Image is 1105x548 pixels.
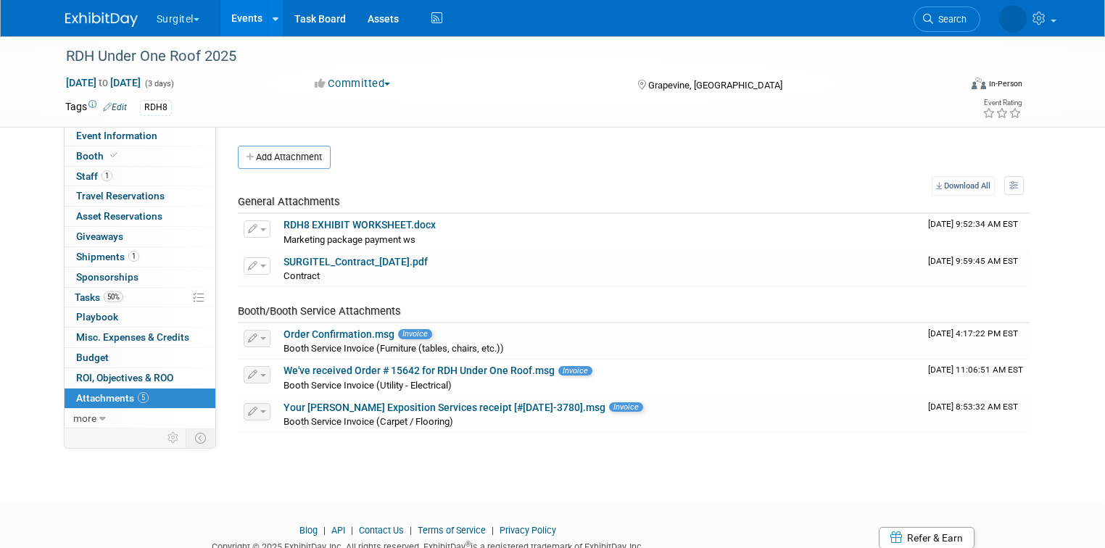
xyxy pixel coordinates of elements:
[103,102,127,112] a: Edit
[144,79,174,88] span: (3 days)
[65,186,215,206] a: Travel Reservations
[76,251,139,262] span: Shipments
[928,402,1018,412] span: Upload Timestamp
[284,365,555,376] a: We've received Order # 15642 for RDH Under One Roof.msg
[320,525,329,536] span: |
[284,402,605,413] a: Your [PERSON_NAME] Exposition Services receipt [#[DATE]-3780].msg
[359,525,404,536] a: Contact Us
[922,360,1030,396] td: Upload Timestamp
[65,207,215,226] a: Asset Reservations
[932,176,995,196] a: Download All
[284,234,415,245] span: Marketing package payment ws
[238,195,340,208] span: General Attachments
[299,525,318,536] a: Blog
[914,7,980,32] a: Search
[928,328,1018,339] span: Upload Timestamp
[418,525,486,536] a: Terms of Service
[331,525,345,536] a: API
[65,167,215,186] a: Staff1
[65,12,138,27] img: ExhibitDay
[76,130,157,141] span: Event Information
[922,323,1030,360] td: Upload Timestamp
[982,99,1022,107] div: Event Rating
[65,288,215,307] a: Tasks50%
[284,416,453,427] span: Booth Service Invoice (Carpet / Flooring)
[76,150,120,162] span: Booth
[238,146,331,169] button: Add Attachment
[609,402,643,412] span: Invoice
[922,397,1030,433] td: Upload Timestamp
[110,151,117,159] i: Booth reservation complete
[922,251,1030,287] td: Upload Timestamp
[284,380,452,391] span: Booth Service Invoice (Utility - Electrical)
[65,126,215,146] a: Event Information
[161,428,186,447] td: Personalize Event Tab Strip
[96,77,110,88] span: to
[76,271,138,283] span: Sponsorships
[558,366,592,375] span: Invoice
[65,389,215,408] a: Attachments5
[76,210,162,222] span: Asset Reservations
[310,76,396,91] button: Committed
[922,214,1030,250] td: Upload Timestamp
[75,291,123,303] span: Tasks
[284,328,394,340] a: Order Confirmation.msg
[76,190,165,202] span: Travel Reservations
[284,270,320,281] span: Contract
[128,251,139,262] span: 1
[76,392,149,404] span: Attachments
[284,343,504,354] span: Booth Service Invoice (Furniture (tables, chairs, etc.))
[65,76,141,89] span: [DATE] [DATE]
[65,227,215,246] a: Giveaways
[284,256,428,267] a: SURGITEL_Contract_[DATE].pdf
[999,5,1027,33] img: Neil Lobocki
[933,14,967,25] span: Search
[65,328,215,347] a: Misc. Expenses & Credits
[76,372,173,383] span: ROI, Objectives & ROO
[988,78,1022,89] div: In-Person
[238,304,401,317] span: Booth/Booth Service Attachments
[406,525,415,536] span: |
[65,348,215,368] a: Budget
[186,428,215,447] td: Toggle Event Tabs
[500,525,556,536] a: Privacy Policy
[648,80,782,91] span: Grapevine, [GEOGRAPHIC_DATA]
[61,43,941,70] div: RDH Under One Roof 2025
[76,231,123,242] span: Giveaways
[65,368,215,388] a: ROI, Objectives & ROO
[347,525,357,536] span: |
[73,412,96,424] span: more
[76,331,189,343] span: Misc. Expenses & Credits
[65,146,215,166] a: Booth
[928,256,1018,266] span: Upload Timestamp
[65,247,215,267] a: Shipments1
[65,409,215,428] a: more
[76,170,112,182] span: Staff
[138,392,149,403] span: 5
[284,219,436,231] a: RDH8 EXHIBIT WORKSHEET.docx
[104,291,123,302] span: 50%
[465,540,471,548] sup: ®
[881,75,1022,97] div: Event Format
[65,99,127,116] td: Tags
[76,311,118,323] span: Playbook
[140,100,172,115] div: RDH8
[398,329,432,339] span: Invoice
[65,267,215,287] a: Sponsorships
[928,219,1018,229] span: Upload Timestamp
[65,307,215,327] a: Playbook
[102,170,112,181] span: 1
[972,78,986,89] img: Format-Inperson.png
[928,365,1023,375] span: Upload Timestamp
[76,352,109,363] span: Budget
[488,525,497,536] span: |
